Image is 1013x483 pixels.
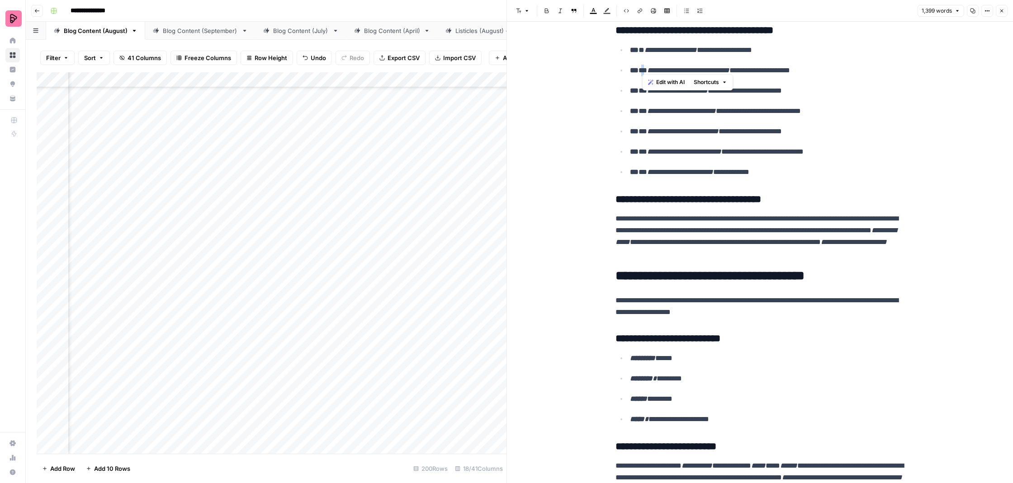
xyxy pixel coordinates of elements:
[84,53,96,62] span: Sort
[64,26,128,35] div: Blog Content (August)
[451,461,506,476] div: 18/41 Columns
[5,436,20,450] a: Settings
[5,62,20,77] a: Insights
[5,465,20,479] button: Help + Support
[455,26,521,35] div: Listicles (August) - WIP
[255,53,287,62] span: Row Height
[918,5,964,17] button: 1,399 words
[374,51,426,65] button: Export CSV
[273,26,329,35] div: Blog Content (July)
[170,51,237,65] button: Freeze Columns
[656,78,685,86] span: Edit with AI
[5,450,20,465] a: Usage
[644,76,688,88] button: Edit with AI
[114,51,167,65] button: 41 Columns
[46,22,145,40] a: Blog Content (August)
[5,10,22,27] img: Preply Logo
[5,33,20,48] a: Home
[128,53,161,62] span: 41 Columns
[297,51,332,65] button: Undo
[694,78,719,86] span: Shortcuts
[489,51,544,65] button: Add Column
[145,22,256,40] a: Blog Content (September)
[50,464,75,473] span: Add Row
[311,53,326,62] span: Undo
[40,51,75,65] button: Filter
[37,461,80,476] button: Add Row
[185,53,231,62] span: Freeze Columns
[690,76,731,88] button: Shortcuts
[410,461,451,476] div: 200 Rows
[94,464,130,473] span: Add 10 Rows
[388,53,420,62] span: Export CSV
[46,53,61,62] span: Filter
[429,51,482,65] button: Import CSV
[346,22,438,40] a: Blog Content (April)
[364,26,420,35] div: Blog Content (April)
[438,22,539,40] a: Listicles (August) - WIP
[163,26,238,35] div: Blog Content (September)
[443,53,476,62] span: Import CSV
[256,22,346,40] a: Blog Content (July)
[80,461,136,476] button: Add 10 Rows
[5,48,20,62] a: Browse
[350,53,364,62] span: Redo
[78,51,110,65] button: Sort
[5,7,20,30] button: Workspace: Preply
[336,51,370,65] button: Redo
[241,51,293,65] button: Row Height
[922,7,952,15] span: 1,399 words
[5,77,20,91] a: Opportunities
[5,91,20,106] a: Your Data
